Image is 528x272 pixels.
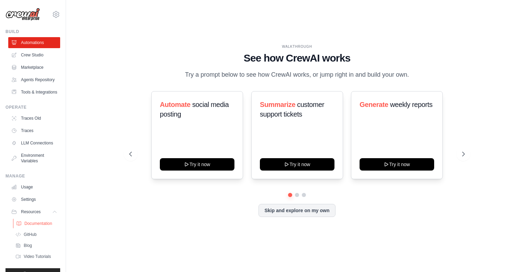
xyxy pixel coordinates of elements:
[24,232,36,237] span: GitHub
[260,101,295,108] span: Summarize
[24,254,51,259] span: Video Tutorials
[8,50,60,61] a: Crew Studio
[12,252,60,261] a: Video Tutorials
[13,219,61,228] a: Documentation
[24,243,32,248] span: Blog
[8,206,60,217] button: Resources
[12,241,60,250] a: Blog
[8,125,60,136] a: Traces
[5,105,60,110] div: Operate
[8,182,60,193] a: Usage
[129,44,465,49] div: WALKTHROUGH
[21,209,41,215] span: Resources
[8,62,60,73] a: Marketplace
[181,70,412,80] p: Try a prompt below to see how CrewAI works, or jump right in and build your own.
[24,221,52,226] span: Documentation
[360,158,434,171] button: Try it now
[260,101,324,118] span: customer support tickets
[8,138,60,149] a: LLM Connections
[5,29,60,34] div: Build
[8,113,60,124] a: Traces Old
[129,52,465,64] h1: See how CrewAI works
[8,150,60,166] a: Environment Variables
[258,204,335,217] button: Skip and explore on my own
[494,239,528,272] iframe: Chat Widget
[8,194,60,205] a: Settings
[260,158,334,171] button: Try it now
[8,37,60,48] a: Automations
[160,101,190,108] span: Automate
[160,101,229,118] span: social media posting
[360,101,388,108] span: Generate
[8,87,60,98] a: Tools & Integrations
[5,8,40,21] img: Logo
[8,74,60,85] a: Agents Repository
[5,173,60,179] div: Manage
[160,158,234,171] button: Try it now
[390,101,432,108] span: weekly reports
[12,230,60,239] a: GitHub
